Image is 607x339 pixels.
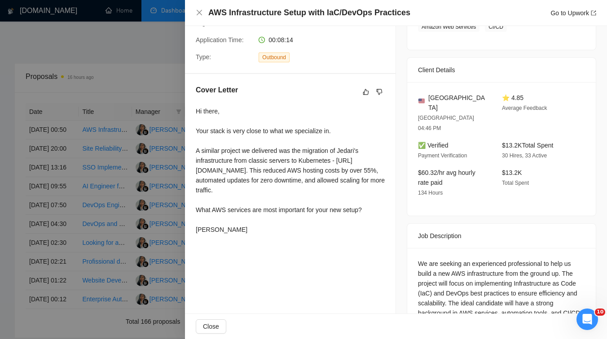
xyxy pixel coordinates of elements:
[418,169,475,186] span: $60.32/hr avg hourly rate paid
[502,169,522,176] span: $13.2K
[196,85,238,96] h5: Cover Letter
[502,180,529,186] span: Total Spent
[418,115,474,131] span: [GEOGRAPHIC_DATA] 04:46 PM
[502,152,547,159] span: 30 Hires, 33 Active
[196,319,226,334] button: Close
[418,224,585,248] div: Job Description
[550,9,596,17] a: Go to Upworkexport
[196,53,211,61] span: Type:
[502,142,553,149] span: $13.2K Total Spent
[259,37,265,43] span: clock-circle
[363,88,369,96] span: like
[196,36,244,43] span: Application Time:
[502,94,523,101] span: ⭐ 4.85
[502,105,547,111] span: Average Feedback
[268,36,293,43] span: 00:08:14
[418,152,467,159] span: Payment Verification
[595,309,605,316] span: 10
[196,106,385,235] div: Hi there, Your stack is very close to what we specialize in. A similar project we delivered was t...
[418,98,425,104] img: 🇺🇸
[208,7,410,18] h4: AWS Infrastructure Setup with IaC/DevOps Practices
[591,10,596,16] span: export
[374,87,385,97] button: dislike
[259,52,290,62] span: Outbound
[485,22,507,32] span: CI/CD
[196,9,203,17] button: Close
[418,22,479,32] span: Amazon Web Services
[418,58,585,82] div: Client Details
[196,19,242,26] span: GigRadar Score:
[576,309,598,330] iframe: Intercom live chat
[203,322,219,331] span: Close
[376,88,383,96] span: dislike
[361,87,371,97] button: like
[428,93,488,113] span: [GEOGRAPHIC_DATA]
[418,190,443,196] span: 134 Hours
[196,9,203,16] span: close
[418,142,449,149] span: ✅ Verified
